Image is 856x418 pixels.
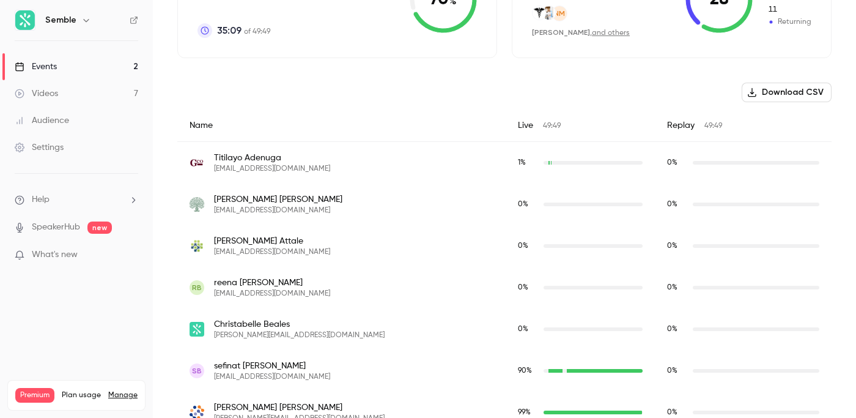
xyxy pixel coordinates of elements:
span: Replay watch time [667,365,687,376]
img: stermemedical.uk [190,197,204,212]
span: Live watch time [518,324,537,335]
div: reenabarai@yahoo.com [177,267,832,308]
span: [PERSON_NAME] [PERSON_NAME] [214,401,385,414]
span: Live watch time [518,282,537,293]
span: 0 % [667,242,677,250]
span: 0 % [667,284,677,291]
div: Videos [15,88,58,100]
span: 90 % [518,367,532,375]
span: Live watch time [518,407,537,418]
span: Replay watch time [667,324,687,335]
div: , [532,28,630,38]
span: 49:49 [543,122,561,130]
img: visamedicals.co.uk [533,6,546,20]
span: 0 % [667,159,677,166]
span: reena [PERSON_NAME] [214,277,330,289]
h6: Semble [45,14,76,26]
span: Returning [767,17,811,28]
span: What's new [32,248,78,261]
span: 0 % [518,242,528,250]
span: Returning [767,4,811,15]
span: 0 % [667,201,677,208]
div: Audience [15,114,69,127]
img: Semble [15,10,35,30]
span: Help [32,193,50,206]
div: jen@stermemedical.uk [177,184,832,225]
span: Live watch time [518,241,537,252]
span: Replay watch time [667,157,687,168]
span: 0 % [518,284,528,291]
div: titi.adenuga@getmedco.com [177,142,832,184]
span: Live watch time [518,199,537,210]
div: Settings [15,141,64,154]
p: of 49:49 [217,23,270,38]
div: Replay [655,110,832,142]
img: semble.io [190,322,204,337]
span: 0 % [518,326,528,333]
span: [EMAIL_ADDRESS][DOMAIN_NAME] [214,206,342,215]
span: [EMAIL_ADDRESS][DOMAIN_NAME] [214,372,330,382]
span: sb [192,365,202,376]
span: [PERSON_NAME] Attale [214,235,330,247]
span: 0 % [667,367,677,375]
span: NM [554,8,565,19]
div: Events [15,61,57,73]
span: [PERSON_NAME] [PERSON_NAME] [214,193,342,206]
span: Plan usage [62,390,101,400]
img: 222healthcare.co.uk [190,239,204,253]
span: 99 % [518,409,531,416]
span: [EMAIL_ADDRESS][DOMAIN_NAME] [214,247,330,257]
span: [EMAIL_ADDRESS][DOMAIN_NAME] [214,164,330,174]
div: sefinatbosagie@gmail.com [177,350,832,392]
a: and others [592,29,630,37]
img: getmedco.com [190,155,204,170]
span: Replay watch time [667,407,687,418]
span: Live watch time [518,365,537,376]
button: Download CSV [742,83,832,102]
iframe: Noticeable Trigger [124,250,138,261]
span: 0 % [667,326,677,333]
span: 49:49 [704,122,722,130]
span: Replay watch time [667,282,687,293]
span: Premium [15,388,54,403]
img: drtherianou.com [542,6,556,20]
li: help-dropdown-opener [15,193,138,206]
a: SpeakerHub [32,221,80,234]
span: new [87,222,112,234]
span: 35:09 [217,23,242,38]
span: Replay watch time [667,241,687,252]
span: 0 % [667,409,677,416]
div: support@222healthcare.co.uk [177,225,832,267]
span: [PERSON_NAME] [532,28,590,37]
a: Manage [108,390,138,400]
span: Christabelle Beales [214,318,385,330]
div: Name [177,110,506,142]
span: [EMAIL_ADDRESS][DOMAIN_NAME] [214,289,330,299]
div: Live [506,110,655,142]
span: 1 % [518,159,526,166]
span: Replay watch time [667,199,687,210]
span: [PERSON_NAME][EMAIL_ADDRESS][DOMAIN_NAME] [214,330,385,340]
span: sefinat [PERSON_NAME] [214,360,330,372]
div: christabelle@semble.io [177,308,832,350]
span: Live watch time [518,157,537,168]
span: rb [192,282,202,293]
span: 0 % [518,201,528,208]
span: Titilayo Adenuga [214,152,330,164]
